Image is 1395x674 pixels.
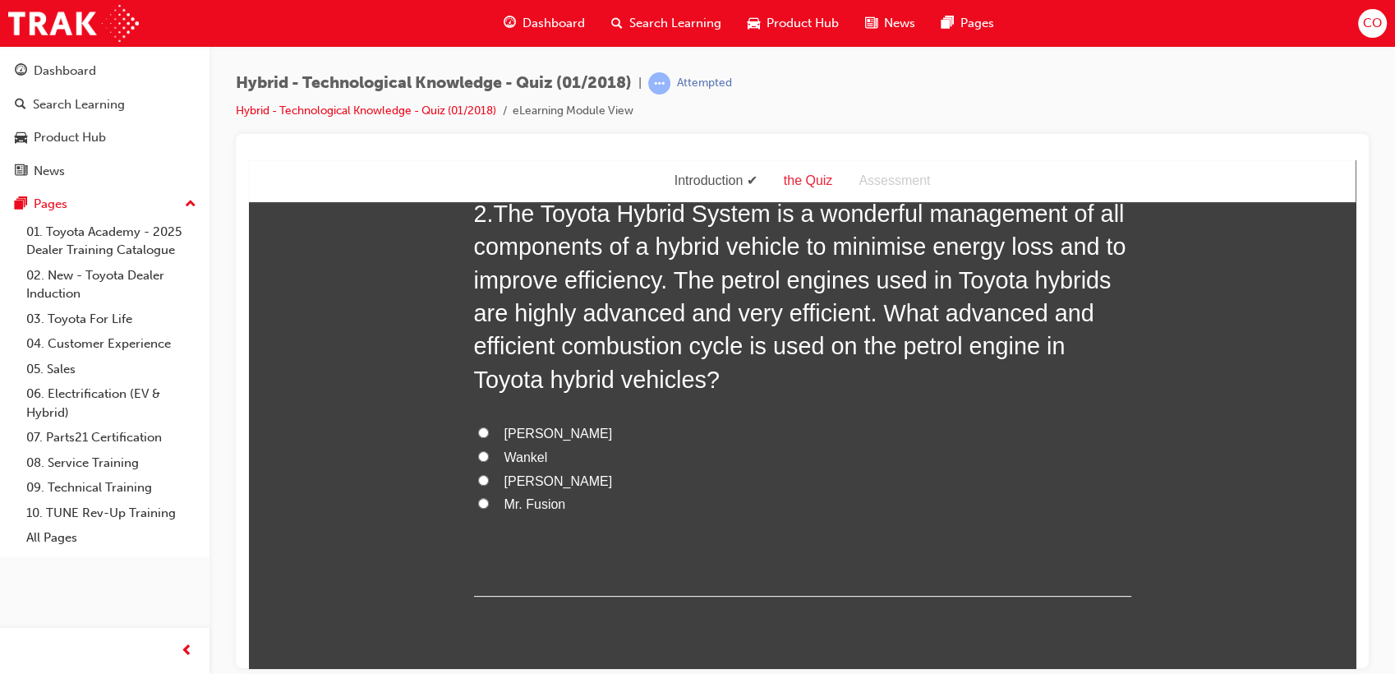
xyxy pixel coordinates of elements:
[20,307,203,332] a: 03. Toyota For Life
[611,13,623,34] span: search-icon
[20,425,203,450] a: 07. Parts21 Certification
[513,102,633,121] li: eLearning Module View
[522,9,597,33] div: the Quiz
[8,5,139,42] img: Trak
[884,14,915,33] span: News
[412,9,522,33] div: Introduction
[20,381,203,425] a: 06. Electrification (EV & Hybrid)
[748,13,760,34] span: car-icon
[229,291,240,302] input: Wankel
[942,13,954,34] span: pages-icon
[1358,9,1387,38] button: CO
[865,13,877,34] span: news-icon
[256,290,299,304] span: Wankel
[677,76,732,91] div: Attempted
[734,7,852,40] a: car-iconProduct Hub
[20,475,203,501] a: 09. Technical Training
[928,7,1007,40] a: pages-iconPages
[7,156,203,187] a: News
[7,122,203,153] a: Product Hub
[1363,14,1382,33] span: CO
[229,315,240,325] input: [PERSON_NAME]
[20,501,203,526] a: 10. TUNE Rev-Up Training
[20,219,203,263] a: 01. Toyota Academy - 2025 Dealer Training Catalogue
[7,90,203,120] a: Search Learning
[236,104,496,118] a: Hybrid - Technological Knowledge - Quiz (01/2018)
[960,14,994,33] span: Pages
[629,14,721,33] span: Search Learning
[504,13,516,34] span: guage-icon
[15,64,27,79] span: guage-icon
[185,194,196,215] span: up-icon
[256,266,364,280] span: [PERSON_NAME]
[33,95,125,114] div: Search Learning
[256,314,364,328] span: [PERSON_NAME]
[229,267,240,278] input: [PERSON_NAME]
[181,641,193,662] span: prev-icon
[852,7,928,40] a: news-iconNews
[15,197,27,212] span: pages-icon
[7,189,203,219] button: Pages
[596,9,694,33] div: Assessment
[34,162,65,181] div: News
[34,128,106,147] div: Product Hub
[20,263,203,307] a: 02. New - Toyota Dealer Induction
[638,74,642,93] span: |
[15,164,27,179] span: news-icon
[648,72,670,95] span: learningRecordVerb_ATTEMPT-icon
[225,40,877,233] span: The Toyota Hybrid System is a wonderful management of all components of a hybrid vehicle to minim...
[20,450,203,476] a: 08. Service Training
[7,56,203,86] a: Dashboard
[15,98,26,113] span: search-icon
[523,14,585,33] span: Dashboard
[15,131,27,145] span: car-icon
[490,7,598,40] a: guage-iconDashboard
[20,525,203,551] a: All Pages
[598,7,734,40] a: search-iconSearch Learning
[256,337,317,351] span: Mr. Fusion
[229,338,240,349] input: Mr. Fusion
[225,37,882,236] h2: 2 .
[34,195,67,214] div: Pages
[767,14,839,33] span: Product Hub
[7,53,203,189] button: DashboardSearch LearningProduct HubNews
[236,74,632,93] span: Hybrid - Technological Knowledge - Quiz (01/2018)
[20,357,203,382] a: 05. Sales
[34,62,96,81] div: Dashboard
[20,331,203,357] a: 04. Customer Experience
